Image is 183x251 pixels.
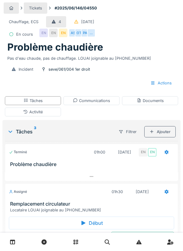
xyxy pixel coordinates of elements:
[16,31,33,37] div: En cours
[59,29,67,37] div: EN
[9,150,27,155] div: Terminé
[69,29,77,37] div: AS
[81,19,94,25] div: [DATE]
[59,19,61,25] div: 4
[118,149,131,155] div: [DATE]
[139,148,147,157] div: EN
[49,29,58,37] div: EN
[23,109,43,115] div: Activité
[9,189,27,194] div: Assigné
[112,189,123,195] div: 01h30
[39,29,48,37] div: EN
[10,201,175,207] h3: Remplacement circulateur
[7,41,103,53] h1: Problème chaudière
[23,98,43,104] div: Tâches
[9,217,174,229] div: Début
[7,128,111,135] div: Tâches
[9,19,38,25] div: Chauffage, ECS
[113,126,142,137] div: Filtrer
[87,29,95,37] div: …
[136,189,149,195] div: [DATE]
[48,66,90,72] div: seve/061/004 1er droit
[19,66,33,72] div: Incident
[7,53,176,61] div: Pas d'eau chaude, pas de chauffage. LOUAI joignable au [PHONE_NUMBER]
[145,77,177,89] div: Actions
[10,161,175,167] h3: Problème chaudière
[29,5,42,11] div: Tickets
[137,98,164,104] div: Documents
[10,207,175,213] div: Locataire LOUAI joignable au [PHONE_NUMBER]
[34,128,36,135] sup: 3
[94,149,105,155] div: 01h00
[148,148,156,157] div: EN
[81,29,89,37] div: PA
[52,5,99,11] strong: #2025/06/146/04550
[73,98,110,104] div: Communications
[144,126,176,137] div: Ajouter
[75,29,83,37] div: OT
[111,232,174,243] div: Marquer comme terminé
